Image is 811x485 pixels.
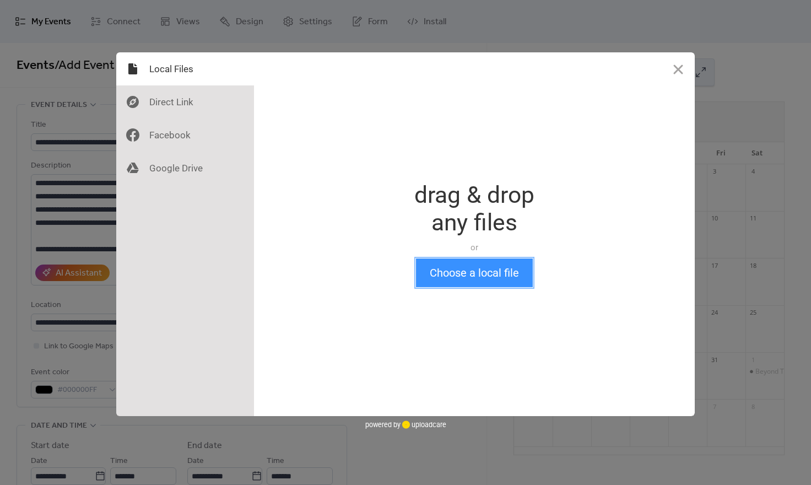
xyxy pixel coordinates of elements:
div: powered by [365,416,446,433]
div: Local Files [116,52,254,85]
div: Direct Link [116,85,254,118]
div: Google Drive [116,152,254,185]
button: Close [662,52,695,85]
a: uploadcare [401,421,446,429]
div: or [414,242,534,253]
div: drag & drop any files [414,181,534,236]
div: Facebook [116,118,254,152]
button: Choose a local file [416,258,533,287]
